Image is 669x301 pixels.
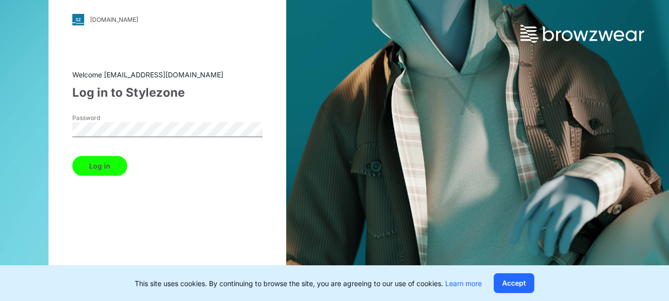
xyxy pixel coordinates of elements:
[90,16,138,23] div: [DOMAIN_NAME]
[494,273,534,293] button: Accept
[72,13,84,25] img: svg+xml;base64,PHN2ZyB3aWR0aD0iMjgiIGhlaWdodD0iMjgiIHZpZXdCb3g9IjAgMCAyOCAyOCIgZmlsbD0ibm9uZSIgeG...
[72,13,262,25] a: [DOMAIN_NAME]
[72,156,127,176] button: Log in
[520,25,644,43] img: browzwear-logo.73288ffb.svg
[135,278,482,289] p: This site uses cookies. By continuing to browse the site, you are agreeing to our use of cookies.
[72,69,262,79] div: Welcome [EMAIL_ADDRESS][DOMAIN_NAME]
[445,279,482,288] a: Learn more
[72,113,142,122] label: Password
[72,83,262,101] div: Log in to Stylezone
